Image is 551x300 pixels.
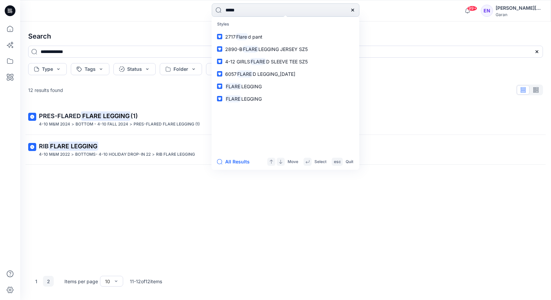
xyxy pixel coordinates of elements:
[481,5,493,17] div: EN
[241,84,262,89] span: LEGGING
[152,151,155,158] p: >
[237,70,253,78] mark: FLARE
[134,121,200,128] p: PRES-FLARED FLARE LEGGING (1)
[71,63,109,75] button: Tags
[76,121,128,128] p: BOTTOM - 4-10 FALL 2024
[314,158,327,165] p: Select
[131,112,138,119] span: (1)
[288,158,298,165] p: Move
[213,43,358,55] a: 2890-BFLARELEGGING JERSEY SZ5
[225,71,237,77] span: 6057
[130,121,132,128] p: >
[496,12,543,17] div: Garan
[213,31,358,43] a: 2717Flared pant
[225,95,242,103] mark: FLARE
[248,34,262,40] span: d pant
[81,111,131,120] mark: FLARE LEGGING
[241,96,262,102] span: LEGGING
[213,93,358,105] a: FLARELEGGING
[213,80,358,93] a: FLARELEGGING
[242,45,259,53] mark: FLARE
[225,83,242,90] mark: FLARE
[43,276,54,287] button: 2
[213,18,358,31] p: Styles
[206,63,257,75] button: Collection
[39,121,70,128] p: 4-10 M&M 2024
[24,138,547,162] a: RIBFLARE LEGGING4-10 M&M 2022>BOTTOMS- 4-10 HOLIDAY DROP-IN 22>RIB FLARE LEGGING
[236,33,248,41] mark: Flare
[71,151,74,158] p: >
[39,112,81,119] span: PRES-FLARED
[160,63,202,75] button: Folder
[346,158,353,165] p: Quit
[217,158,254,166] button: All Results
[225,59,250,64] span: 4-12 GIRLS
[250,58,266,65] mark: FLARE
[258,46,308,52] span: LEGGING JERSEY SZ5
[39,151,70,158] p: 4-10 M&M 2022
[39,143,49,150] span: RIB
[130,278,162,285] p: 11 - 12 of 12 items
[28,63,67,75] button: Type
[28,87,63,94] p: 12 results found
[225,46,242,52] span: 2890-B
[225,34,236,40] span: 2717
[213,68,358,80] a: 6057FLARED LEGGING_[DATE]
[105,278,110,285] div: 10
[253,71,295,77] span: D LEGGING_[DATE]
[23,27,548,46] h4: Search
[71,121,74,128] p: >
[64,278,98,285] p: Items per page
[75,151,151,158] p: BOTTOMS- 4-10 HOLIDAY DROP-IN 22
[266,59,308,64] span: D SLEEVE TEE SZ5
[334,158,341,165] p: esc
[113,63,156,75] button: Status
[156,151,195,158] p: RIB FLARE LEGGING
[496,4,543,12] div: [PERSON_NAME][DATE]
[467,6,477,11] span: 99+
[49,141,98,151] mark: FLARE LEGGING
[213,55,358,68] a: 4-12 GIRLSFLARED SLEEVE TEE SZ5
[24,107,547,132] a: PRES-FLAREDFLARE LEGGING(1)4-10 M&M 2024>BOTTOM - 4-10 FALL 2024>PRES-FLARED FLARE LEGGING (1)
[31,276,42,287] button: 1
